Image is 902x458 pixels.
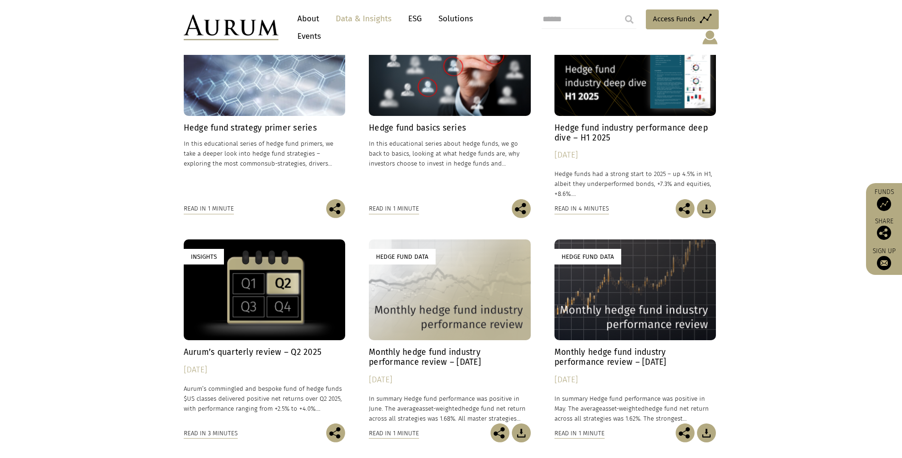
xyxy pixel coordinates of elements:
h4: Monthly hedge fund industry performance review – [DATE] [554,347,716,367]
a: Hedge Fund Data Monthly hedge fund industry performance review – [DATE] [DATE] In summary Hedge f... [369,239,531,423]
img: Download Article [697,199,716,218]
a: Hedge Fund Data Monthly hedge fund industry performance review – [DATE] [DATE] In summary Hedge f... [554,239,716,423]
h4: Monthly hedge fund industry performance review – [DATE] [369,347,531,367]
span: Access Funds [653,13,695,25]
p: Aurum’s commingled and bespoke fund of hedge funds $US classes delivered positive net returns ove... [184,384,346,414]
div: Read in 4 minutes [554,203,609,214]
img: Share this post [676,199,695,218]
span: sub-strategies [265,160,305,167]
a: Hedge Fund Data Hedge fund industry performance deep dive – H1 2025 [DATE] Hedge funds had a stro... [554,15,716,199]
img: Download Article [697,423,716,442]
a: Solutions [434,10,478,27]
img: Aurum [184,15,278,40]
div: Insights [184,249,224,264]
img: Download Article [512,423,531,442]
h4: Aurum’s quarterly review – Q2 2025 [184,347,346,357]
a: Insights Aurum’s quarterly review – Q2 2025 [DATE] Aurum’s commingled and bespoke fund of hedge f... [184,239,346,423]
img: Sign up to our newsletter [877,256,891,270]
a: Insights Hedge fund strategy primer series In this educational series of hedge fund primers, we t... [184,15,346,199]
div: Hedge Fund Data [554,249,621,264]
input: Submit [620,10,639,29]
div: Hedge Fund Data [369,249,436,264]
p: Hedge funds had a strong start to 2025 – up 4.5% in H1, albeit they underperformed bonds, +7.3% a... [554,169,716,199]
a: ESG [403,10,427,27]
div: Share [871,218,897,240]
div: Read in 3 minutes [184,428,238,439]
div: [DATE] [184,363,346,377]
a: Sign up [871,247,897,270]
h4: Hedge fund basics series [369,123,531,133]
h4: Hedge fund strategy primer series [184,123,346,133]
div: Read in 1 minute [369,428,419,439]
img: Share this post [676,423,695,442]
p: In summary Hedge fund performance was positive in May. The average hedge fund net return across a... [554,394,716,423]
a: Data & Insights [331,10,396,27]
a: Insights Hedge fund basics series In this educational series about hedge funds, we go back to bas... [369,15,531,199]
h4: Hedge fund industry performance deep dive – H1 2025 [554,123,716,143]
a: Funds [871,188,897,211]
div: Read in 1 minute [184,203,234,214]
span: asset-weighted [419,405,462,412]
span: asset-weighted [602,405,645,412]
p: In this educational series about hedge funds, we go back to basics, looking at what hedge funds a... [369,139,531,168]
img: Share this post [326,423,345,442]
a: Access Funds [646,9,719,29]
img: Share this post [877,226,891,240]
img: Share this post [512,199,531,218]
div: [DATE] [369,373,531,387]
img: Access Funds [877,197,891,211]
p: In summary Hedge fund performance was positive in June. The average hedge fund net return across ... [369,394,531,423]
img: Share this post [491,423,509,442]
p: In this educational series of hedge fund primers, we take a deeper look into hedge fund strategie... [184,139,346,168]
div: [DATE] [554,373,716,387]
div: Read in 1 minute [554,428,605,439]
img: Share this post [326,199,345,218]
div: [DATE] [554,149,716,162]
div: Read in 1 minute [369,203,419,214]
a: About [293,10,324,27]
a: Events [293,27,321,45]
img: account-icon.svg [701,29,719,45]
